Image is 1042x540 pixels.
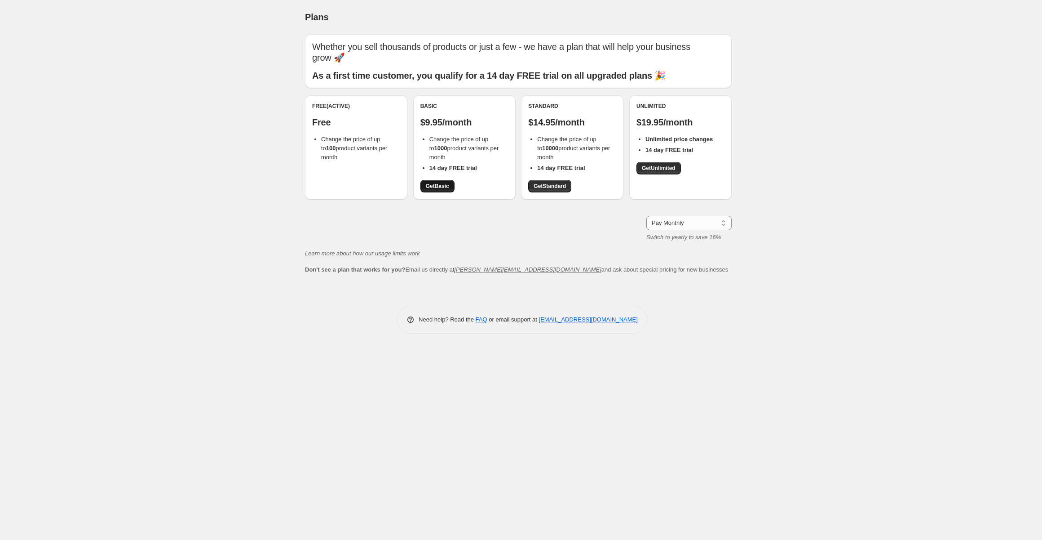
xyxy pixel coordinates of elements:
a: Learn more about how our usage limits work [305,250,420,257]
span: Get Basic [426,183,449,190]
b: 14 day FREE trial [429,165,477,171]
div: Basic [420,103,508,110]
b: 14 day FREE trial [537,165,585,171]
span: Change the price of up to product variants per month [537,136,610,161]
a: GetUnlimited [636,162,681,174]
p: $9.95/month [420,117,508,128]
p: $19.95/month [636,117,724,128]
div: Free (Active) [312,103,400,110]
a: FAQ [476,316,487,323]
div: Standard [528,103,616,110]
span: or email support at [487,316,539,323]
p: Whether you sell thousands of products or just a few - we have a plan that will help your busines... [312,41,724,63]
span: Need help? Read the [419,316,476,323]
b: 100 [326,145,336,152]
a: GetBasic [420,180,455,192]
b: 10000 [542,145,558,152]
i: Switch to yearly to save 16% [646,234,721,241]
b: Unlimited price changes [645,136,713,143]
span: Email us directly at and ask about special pricing for new businesses [305,266,728,273]
b: 1000 [434,145,447,152]
a: [PERSON_NAME][EMAIL_ADDRESS][DOMAIN_NAME] [455,266,601,273]
span: Change the price of up to product variants per month [321,136,387,161]
a: GetStandard [528,180,571,192]
span: Get Standard [534,183,566,190]
p: $14.95/month [528,117,616,128]
span: Plans [305,12,328,22]
b: As a first time customer, you qualify for a 14 day FREE trial on all upgraded plans 🎉 [312,71,666,80]
span: Change the price of up to product variants per month [429,136,499,161]
p: Free [312,117,400,128]
b: Don't see a plan that works for you? [305,266,405,273]
b: 14 day FREE trial [645,147,693,153]
a: [EMAIL_ADDRESS][DOMAIN_NAME] [539,316,638,323]
span: Get Unlimited [642,165,676,172]
div: Unlimited [636,103,724,110]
